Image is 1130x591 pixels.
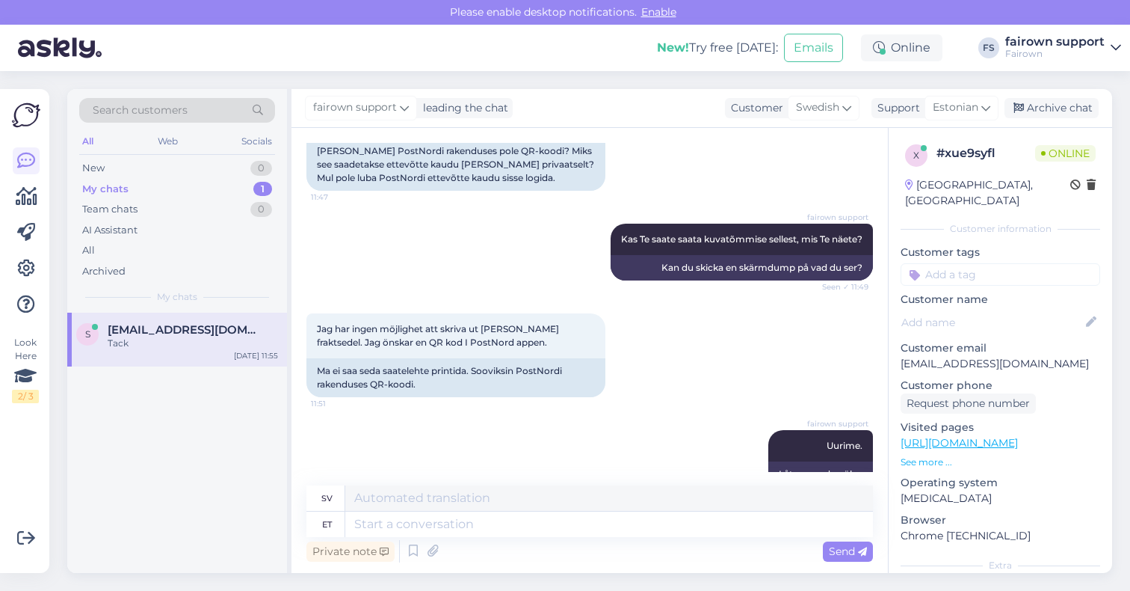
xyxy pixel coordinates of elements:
[1005,36,1105,48] div: fairown support
[611,255,873,281] div: Kan du skicka en skärmdump på vad du ser?
[901,512,1100,528] p: Browser
[829,545,867,558] span: Send
[901,456,1100,469] p: See more ...
[321,486,333,511] div: sv
[725,100,783,116] div: Customer
[238,132,275,151] div: Socials
[901,340,1100,356] p: Customer email
[322,512,332,537] div: et
[306,358,605,397] div: Ma ei saa seda saatelehte printida. Sooviksin PostNordi rakenduses QR-koodi.
[901,356,1100,372] p: [EMAIL_ADDRESS][DOMAIN_NAME]
[637,5,681,19] span: Enable
[901,222,1100,236] div: Customer information
[317,323,561,348] span: Jag har ingen möjlighet att skriva ut [PERSON_NAME] fraktsedel. Jag önskar en QR kod I PostNord a...
[871,100,920,116] div: Support
[93,102,188,118] span: Search customers
[827,440,862,451] span: Uurime.
[901,559,1100,572] div: Extra
[82,243,95,258] div: All
[82,223,138,238] div: AI Assistant
[901,263,1100,286] input: Add a tag
[901,475,1100,491] p: Operating system
[621,233,862,245] span: Kas Te saate saata kuvatõmmise sellest, mis Te näete?
[417,100,508,116] div: leading the chat
[82,264,126,279] div: Archived
[85,328,90,340] span: s
[253,182,272,197] div: 1
[901,314,1083,331] input: Add name
[807,418,868,429] span: fairown support
[978,37,999,58] div: FS
[250,161,272,176] div: 0
[657,40,689,55] b: New!
[1004,98,1099,118] div: Archive chat
[311,398,367,409] span: 11:51
[933,99,978,116] span: Estonian
[901,378,1100,394] p: Customer phone
[796,99,839,116] span: Swedish
[306,542,395,562] div: Private note
[784,34,843,62] button: Emails
[1035,145,1096,162] span: Online
[306,138,605,191] div: [PERSON_NAME] PostNordi rakenduses pole QR-koodi? Miks see saadetakse ettevõtte kaudu [PERSON_NAM...
[901,394,1036,414] div: Request phone number
[79,132,96,151] div: All
[250,202,272,217] div: 0
[155,132,181,151] div: Web
[82,202,138,217] div: Team chats
[807,212,868,223] span: fairown support
[108,337,278,350] div: Tack
[234,350,278,361] div: [DATE] 11:55
[12,336,39,403] div: Look Here
[311,192,367,203] span: 11:47
[901,491,1100,506] p: [MEDICAL_DATA]
[812,281,868,293] span: Seen ✓ 11:49
[861,34,942,61] div: Online
[657,39,778,57] div: Try free [DATE]:
[936,144,1035,162] div: # xue9syfl
[12,390,39,403] div: 2 / 3
[901,528,1100,544] p: Chrome [TECHNICAL_ID]
[901,245,1100,260] p: Customer tags
[901,436,1018,450] a: [URL][DOMAIN_NAME]
[313,99,397,116] span: fairown support
[901,292,1100,307] p: Customer name
[82,161,105,176] div: New
[157,290,197,304] span: My chats
[82,182,129,197] div: My chats
[768,462,873,487] div: Låt oss undersöka.
[1005,48,1105,60] div: Fairown
[901,420,1100,435] p: Visited pages
[1005,36,1121,60] a: fairown supportFairown
[913,150,919,161] span: x
[108,323,263,337] span: sebastian.ramirez78@gmail.com
[12,101,40,129] img: Askly Logo
[905,177,1070,209] div: [GEOGRAPHIC_DATA], [GEOGRAPHIC_DATA]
